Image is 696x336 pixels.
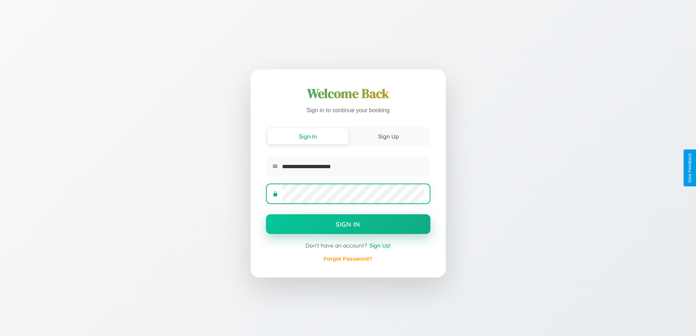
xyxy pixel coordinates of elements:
div: Give Feedback [687,153,692,183]
button: Sign Up [348,128,429,144]
button: Sign In [266,214,430,234]
h1: Welcome Back [266,85,430,102]
a: Forgot Password? [324,256,372,262]
div: Don't have an account? [266,242,430,249]
span: Sign Up! [369,242,391,249]
p: Sign in to continue your booking [266,105,430,116]
button: Sign In [267,128,348,144]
